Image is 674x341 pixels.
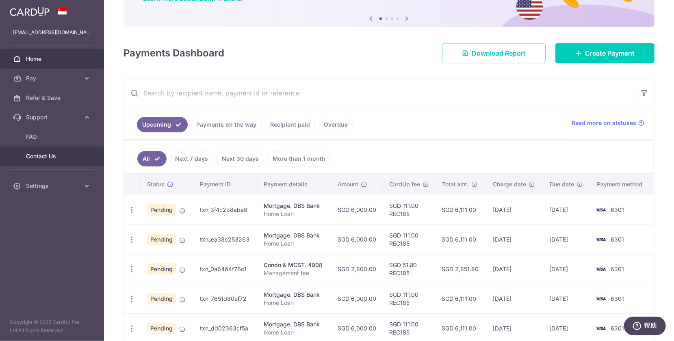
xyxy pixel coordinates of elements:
[331,254,383,284] td: SGD 2,800.00
[550,180,574,188] span: Due date
[147,204,176,216] span: Pending
[493,180,527,188] span: Charge date
[13,28,91,37] p: [EMAIL_ADDRESS][DOMAIN_NAME]
[124,80,635,106] input: Search by recipient name, payment id or reference
[442,43,546,63] a: Download Report
[264,210,325,218] p: Home Loan
[193,224,258,254] td: txn_ea38c253263
[193,254,258,284] td: txn_0a6464f76c1
[590,174,654,195] th: Payment method
[170,151,213,166] a: Next 7 days
[442,180,469,188] span: Total amt.
[611,325,624,332] span: 6301
[555,43,654,63] a: Create Payment
[26,182,80,190] span: Settings
[436,195,487,224] td: SGD 6,111.00
[593,294,609,304] img: Bank Card
[26,152,80,160] span: Contact Us
[593,205,609,215] img: Bank Card
[611,295,624,302] span: 6301
[264,328,325,337] p: Home Loan
[147,323,176,334] span: Pending
[611,265,624,272] span: 6301
[264,269,325,277] p: Management fee
[265,117,315,132] a: Recipient paid
[593,324,609,333] img: Bank Card
[264,202,325,210] div: Mortgage. DBS Bank
[585,48,635,58] span: Create Payment
[611,206,624,213] span: 6301
[436,224,487,254] td: SGD 6,111.00
[487,224,543,254] td: [DATE]
[543,195,591,224] td: [DATE]
[26,133,80,141] span: FAQ
[572,119,636,127] span: Read more on statuses
[593,264,609,274] img: Bank Card
[258,174,331,195] th: Payment details
[472,48,526,58] span: Download Report
[487,195,543,224] td: [DATE]
[611,236,624,243] span: 6301
[331,224,383,254] td: SGD 6,000.00
[593,235,609,244] img: Bank Card
[572,119,644,127] a: Read more on statuses
[147,263,176,275] span: Pending
[193,195,258,224] td: txn_3f4c2b8aba8
[338,180,358,188] span: Amount
[137,117,188,132] a: Upcoming
[264,261,325,269] div: Condo & MCST. 4908
[331,284,383,313] td: SGD 6,000.00
[436,284,487,313] td: SGD 6,111.00
[487,284,543,313] td: [DATE]
[389,180,420,188] span: CardUp fee
[147,180,165,188] span: Status
[331,195,383,224] td: SGD 6,000.00
[543,284,591,313] td: [DATE]
[193,284,258,313] td: txn_7651d80ef72
[137,151,167,166] a: All
[383,254,436,284] td: SGD 51.80 REC185
[383,284,436,313] td: SGD 111.00 REC185
[26,113,80,121] span: Support
[543,224,591,254] td: [DATE]
[436,254,487,284] td: SGD 2,851.80
[319,117,353,132] a: Overdue
[487,254,543,284] td: [DATE]
[26,94,80,102] span: Refer & Save
[264,320,325,328] div: Mortgage. DBS Bank
[147,293,176,304] span: Pending
[383,195,436,224] td: SGD 111.00 REC185
[543,254,591,284] td: [DATE]
[191,117,262,132] a: Payments on the way
[217,151,264,166] a: Next 30 days
[383,224,436,254] td: SGD 111.00 REC185
[193,174,258,195] th: Payment ID
[124,46,224,60] h4: Payments Dashboard
[264,291,325,299] div: Mortgage. DBS Bank
[264,299,325,307] p: Home Loan
[624,317,666,337] iframe: 打开一个小组件，您可以在其中找到更多信息
[26,74,80,82] span: Pay
[264,231,325,240] div: Mortgage. DBS Bank
[26,55,80,63] span: Home
[147,234,176,245] span: Pending
[10,6,50,16] img: CardUp
[264,240,325,248] p: Home Loan
[267,151,331,166] a: More than 1 month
